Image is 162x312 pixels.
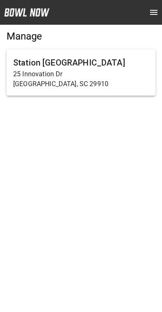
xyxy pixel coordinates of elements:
img: logo [4,8,49,16]
p: 25 Innovation Dr [13,69,149,79]
h5: Manage [7,30,155,43]
p: [GEOGRAPHIC_DATA], SC 29910 [13,79,149,89]
h6: Station [GEOGRAPHIC_DATA] [13,56,149,69]
button: open drawer [146,4,162,21]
